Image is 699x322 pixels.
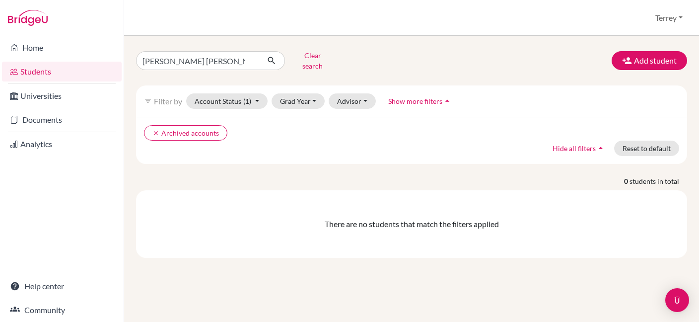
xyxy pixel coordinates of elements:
a: Analytics [2,134,122,154]
a: Community [2,300,122,320]
span: Filter by [154,96,182,106]
button: Terrey [651,8,687,27]
a: Students [2,62,122,81]
button: Clear search [285,48,340,74]
span: (1) [243,97,251,105]
i: clear [152,130,159,137]
div: Open Intercom Messenger [665,288,689,312]
button: Hide all filtersarrow_drop_up [544,141,614,156]
button: Grad Year [272,93,325,109]
div: There are no students that match the filters applied [144,218,679,230]
a: Help center [2,276,122,296]
input: Find student by name... [136,51,259,70]
span: Show more filters [388,97,442,105]
i: filter_list [144,97,152,105]
button: clearArchived accounts [144,125,227,141]
a: Universities [2,86,122,106]
span: Hide all filters [553,144,596,153]
strong: 0 [624,176,629,186]
button: Account Status(1) [186,93,268,109]
img: Bridge-U [8,10,48,26]
button: Show more filtersarrow_drop_up [380,93,461,109]
span: students in total [629,176,687,186]
button: Add student [612,51,687,70]
a: Home [2,38,122,58]
a: Documents [2,110,122,130]
button: Advisor [329,93,376,109]
button: Reset to default [614,141,679,156]
i: arrow_drop_up [596,143,606,153]
i: arrow_drop_up [442,96,452,106]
